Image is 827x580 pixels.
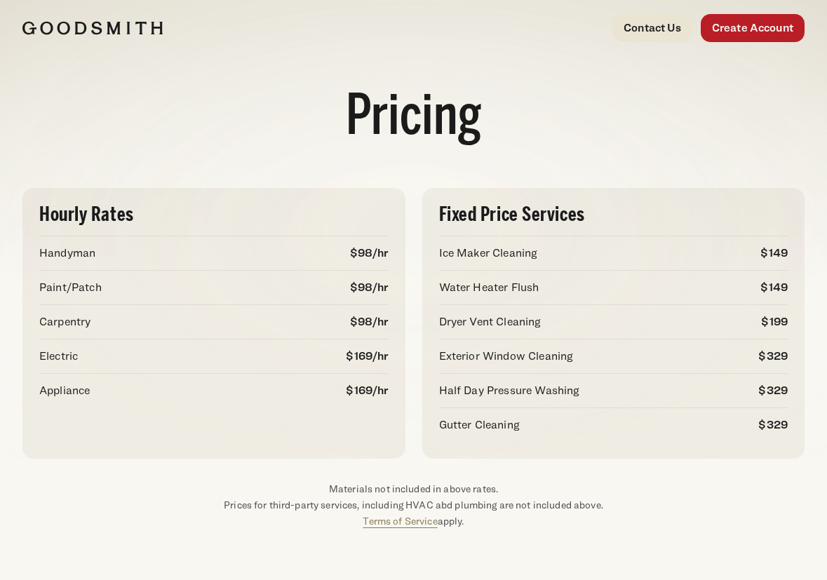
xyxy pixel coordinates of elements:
p: $199 [761,313,788,330]
p: Half Day Pressure Washing [439,382,580,399]
a: Terms of Service [363,515,437,527]
p: $98/hr [350,245,389,262]
p: $98/hr [350,313,389,330]
p: Electric [39,348,78,365]
p: Materials not included in above rates. [22,481,805,497]
p: $169/hr [346,382,388,399]
p: $169/hr [346,348,388,365]
p: $329 [758,348,788,365]
p: $149 [760,245,788,262]
p: Exterior Window Cleaning [439,348,574,365]
img: Goodsmith [22,21,163,35]
p: Water Heater Flush [439,279,539,296]
p: Gutter Cleaning [439,417,520,433]
p: $329 [758,382,788,399]
p: Paint/Patch [39,279,102,296]
p: $98/hr [350,279,389,296]
p: $329 [758,417,788,433]
a: Contact Us [612,14,692,42]
h3: Fixed Price Services [439,205,788,224]
p: $149 [760,279,788,296]
p: Dryer Vent Cleaning [439,313,542,330]
p: Prices for third-party services, including HVAC abd plumbing are not included above. apply. [22,497,805,530]
a: Create Account [701,14,805,42]
p: Appliance [39,382,90,399]
p: Handyman [39,245,95,262]
h3: Hourly Rates [39,205,389,224]
p: Ice Maker Cleaning [439,245,538,262]
p: Carpentry [39,313,90,330]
